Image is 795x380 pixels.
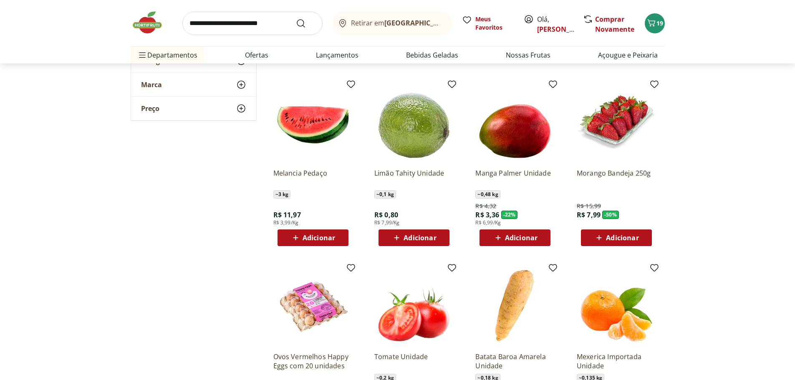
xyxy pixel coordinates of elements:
a: Melancia Pedaço [273,169,353,187]
img: Manga Palmer Unidade [475,83,555,162]
a: Lançamentos [316,50,358,60]
a: [PERSON_NAME] [537,25,591,34]
button: Preço [131,97,256,120]
a: Batata Baroa Amarela Unidade [475,352,555,370]
span: R$ 6,99/Kg [475,219,501,226]
img: Mexerica Importada Unidade [577,266,656,345]
a: Açougue e Peixaria [598,50,658,60]
b: [GEOGRAPHIC_DATA]/[GEOGRAPHIC_DATA] [384,18,525,28]
img: Morango Bandeja 250g [577,83,656,162]
span: Adicionar [606,234,639,241]
a: Mexerica Importada Unidade [577,352,656,370]
button: Retirar em[GEOGRAPHIC_DATA]/[GEOGRAPHIC_DATA] [333,12,452,35]
span: 19 [656,19,663,27]
a: Manga Palmer Unidade [475,169,555,187]
button: Carrinho [645,13,665,33]
span: ~ 0,1 kg [374,190,396,199]
button: Submit Search [296,18,316,28]
span: Olá, [537,14,574,34]
span: Adicionar [505,234,538,241]
span: Meus Favoritos [475,15,514,32]
a: Limão Tahity Unidade [374,169,454,187]
span: R$ 7,99/Kg [374,219,400,226]
button: Adicionar [581,229,652,246]
img: Batata Baroa Amarela Unidade [475,266,555,345]
span: R$ 3,36 [475,210,499,219]
button: Marca [131,73,256,96]
a: Nossas Frutas [506,50,550,60]
span: R$ 3,99/Kg [273,219,299,226]
img: Ovos Vermelhos Happy Eggs com 20 unidades [273,266,353,345]
span: ~ 0,48 kg [475,190,500,199]
a: Morango Bandeja 250g [577,169,656,187]
a: Comprar Novamente [595,15,634,34]
img: Tomate Unidade [374,266,454,345]
button: Menu [137,45,147,65]
button: Adicionar [480,229,550,246]
span: Adicionar [404,234,436,241]
span: - 50 % [602,211,619,219]
input: search [182,12,323,35]
span: R$ 11,97 [273,210,301,219]
span: R$ 15,99 [577,202,601,210]
span: Departamentos [137,45,197,65]
span: Retirar em [351,19,443,27]
span: R$ 4,32 [475,202,496,210]
span: R$ 0,80 [374,210,398,219]
img: Melancia Pedaço [273,83,353,162]
a: Tomate Unidade [374,352,454,370]
span: ~ 3 kg [273,190,291,199]
a: Bebidas Geladas [406,50,458,60]
a: Meus Favoritos [462,15,514,32]
img: Limão Tahity Unidade [374,83,454,162]
span: R$ 7,99 [577,210,601,219]
span: Marca [141,81,162,89]
img: Hortifruti [131,10,172,35]
a: Ovos Vermelhos Happy Eggs com 20 unidades [273,352,353,370]
a: Ofertas [245,50,268,60]
button: Adicionar [379,229,449,246]
span: Preço [141,104,159,113]
button: Adicionar [278,229,348,246]
span: Adicionar [303,234,335,241]
span: - 22 % [501,211,518,219]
